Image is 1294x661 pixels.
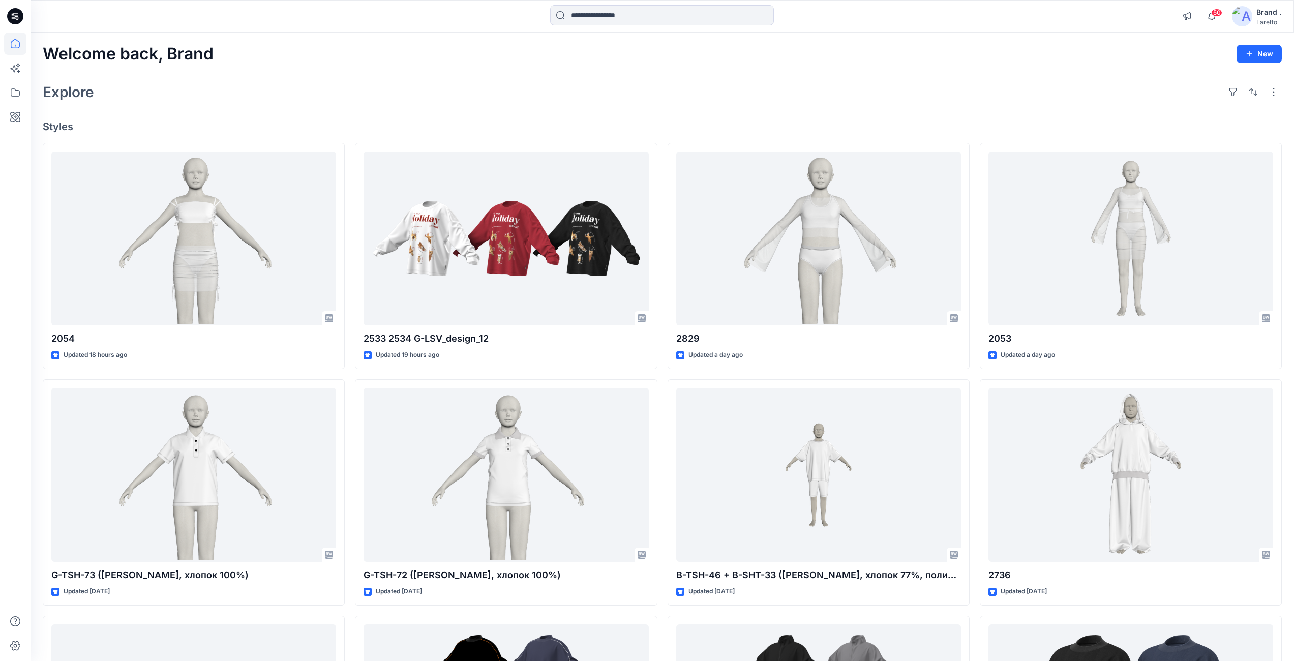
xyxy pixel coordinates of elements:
[988,152,1273,326] a: 2053
[988,388,1273,562] a: 2736
[364,568,648,582] p: G-TSH-72 ([PERSON_NAME], хлопок 100%)
[43,121,1282,133] h4: Styles
[364,332,648,346] p: 2533 2534 G-LSV_design_12
[376,586,422,597] p: Updated [DATE]
[988,332,1273,346] p: 2053
[1211,9,1222,17] span: 50
[1001,350,1055,360] p: Updated a day ago
[1256,18,1281,26] div: Laretto
[1256,6,1281,18] div: Brand .
[1001,586,1047,597] p: Updated [DATE]
[1237,45,1282,63] button: New
[364,152,648,326] a: 2533 2534 G-LSV_design_12
[688,586,735,597] p: Updated [DATE]
[376,350,439,360] p: Updated 19 hours ago
[43,45,214,64] h2: Welcome back, Brand
[64,350,127,360] p: Updated 18 hours ago
[676,388,961,562] a: B-TSH-46 + B-SHT-33 (Пенье WFACE Пике, хлопок 77%, полиэстер 23%)
[64,586,110,597] p: Updated [DATE]
[51,388,336,562] a: G-TSH-73 (Пенье WFACE Пике, хлопок 100%)
[51,568,336,582] p: G-TSH-73 ([PERSON_NAME], хлопок 100%)
[988,568,1273,582] p: 2736
[51,152,336,326] a: 2054
[43,84,94,100] h2: Explore
[688,350,743,360] p: Updated a day ago
[676,568,961,582] p: B-TSH-46 + B-SHT-33 ([PERSON_NAME], хлопок 77%, полиэстер 23%)
[51,332,336,346] p: 2054
[676,152,961,326] a: 2829
[364,388,648,562] a: G-TSH-72 (Пенье WFACE Пике, хлопок 100%)
[1232,6,1252,26] img: avatar
[676,332,961,346] p: 2829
